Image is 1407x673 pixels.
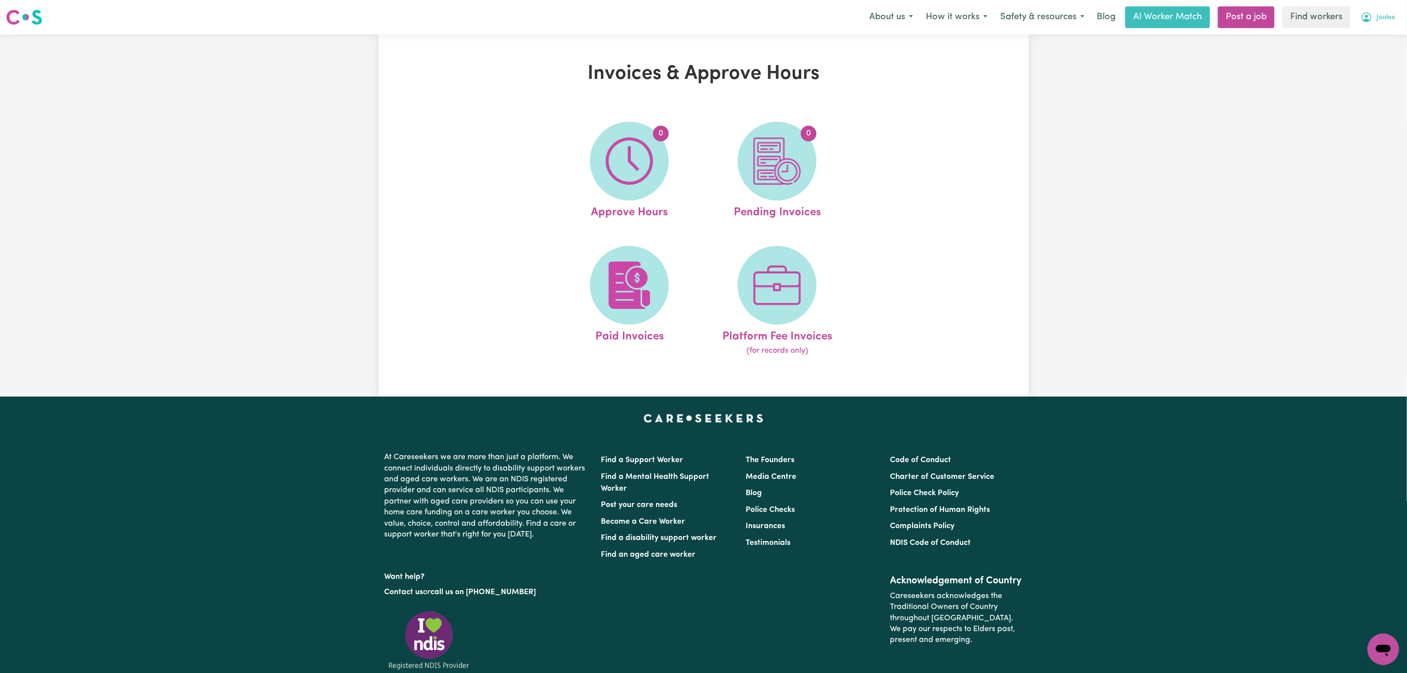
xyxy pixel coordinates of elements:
[890,522,954,530] a: Complaints Policy
[890,489,959,497] a: Police Check Policy
[746,522,785,530] a: Insurances
[431,588,536,596] a: call us on [PHONE_NUMBER]
[601,534,717,542] a: Find a disability support worker
[558,122,700,221] a: Approve Hours
[746,506,795,514] a: Police Checks
[1125,6,1210,28] a: AI Worker Match
[890,506,990,514] a: Protection of Human Rights
[1368,634,1399,665] iframe: Button to launch messaging window, conversation in progress
[6,8,42,26] img: Careseekers logo
[890,587,1022,650] p: Careseekers acknowledges the Traditional Owners of Country throughout [GEOGRAPHIC_DATA]. We pay o...
[1218,6,1275,28] a: Post a job
[1282,6,1350,28] a: Find workers
[746,473,796,481] a: Media Centre
[601,551,696,559] a: Find an aged care worker
[601,518,686,526] a: Become a Care Worker
[601,456,684,464] a: Find a Support Worker
[653,126,669,141] span: 0
[734,201,821,221] span: Pending Invoices
[706,246,848,357] a: Platform Fee Invoices(for records only)
[706,122,848,221] a: Pending Invoices
[591,201,668,221] span: Approve Hours
[595,325,664,345] span: Paid Invoices
[890,473,994,481] a: Charter of Customer Service
[1376,12,1395,23] span: Jooles
[722,325,832,345] span: Platform Fee Invoices
[890,575,1022,587] h2: Acknowledgement of Country
[746,456,794,464] a: The Founders
[1091,6,1121,28] a: Blog
[863,7,919,28] button: About us
[385,588,424,596] a: Contact us
[890,456,951,464] a: Code of Conduct
[1354,7,1401,28] button: My Account
[746,539,790,547] a: Testimonials
[746,489,762,497] a: Blog
[919,7,994,28] button: How it works
[801,126,817,141] span: 0
[558,246,700,357] a: Paid Invoices
[6,6,42,29] a: Careseekers logo
[385,568,589,582] p: Want help?
[994,7,1091,28] button: Safety & resources
[644,414,763,422] a: Careseekers home page
[493,62,915,86] h1: Invoices & Approve Hours
[747,345,808,357] span: (for records only)
[601,473,710,493] a: Find a Mental Health Support Worker
[385,609,473,671] img: Registered NDIS provider
[890,539,971,547] a: NDIS Code of Conduct
[385,583,589,602] p: or
[385,448,589,544] p: At Careseekers we are more than just a platform. We connect individuals directly to disability su...
[601,501,678,509] a: Post your care needs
